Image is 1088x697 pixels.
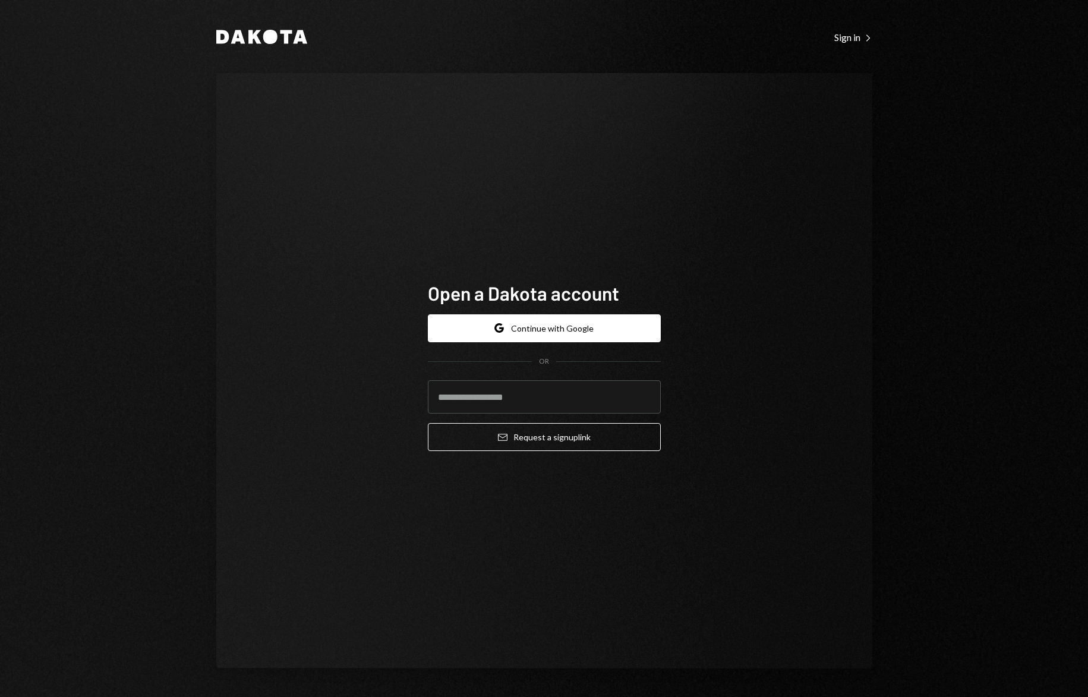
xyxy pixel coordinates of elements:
h1: Open a Dakota account [428,281,661,305]
div: OR [539,357,549,367]
button: Request a signuplink [428,423,661,451]
a: Sign in [834,30,872,43]
button: Continue with Google [428,314,661,342]
div: Sign in [834,31,872,43]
